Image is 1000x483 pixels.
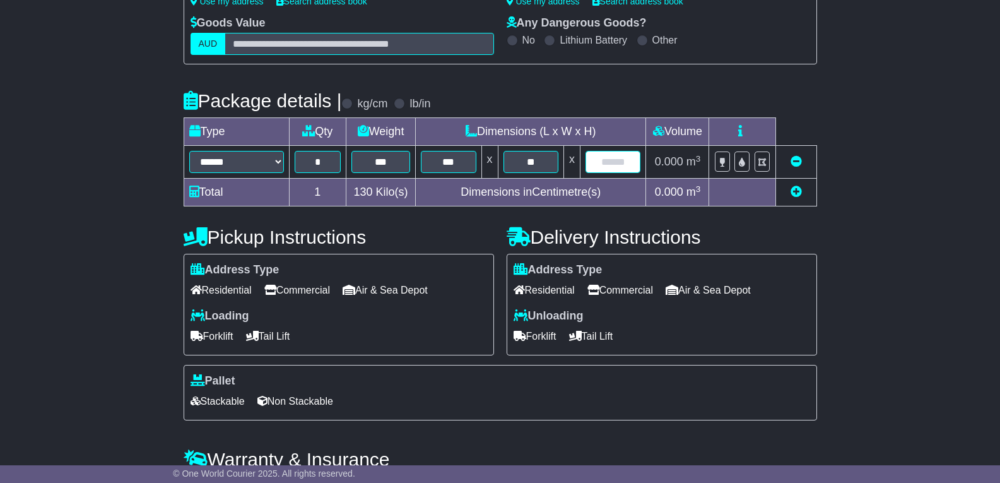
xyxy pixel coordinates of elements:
[191,33,226,55] label: AUD
[569,326,613,346] span: Tail Lift
[354,186,373,198] span: 130
[184,118,289,146] td: Type
[191,263,279,277] label: Address Type
[563,146,580,179] td: x
[560,34,627,46] label: Lithium Battery
[696,154,701,164] sup: 3
[191,16,266,30] label: Goods Value
[409,97,430,111] label: lb/in
[191,374,235,388] label: Pallet
[343,280,428,300] span: Air & Sea Depot
[655,155,683,168] span: 0.000
[514,263,603,277] label: Address Type
[666,280,751,300] span: Air & Sea Depot
[416,118,646,146] td: Dimensions (L x W x H)
[686,186,701,198] span: m
[173,468,355,479] span: © One World Courier 2025. All rights reserved.
[191,391,245,411] span: Stackable
[346,179,416,206] td: Kilo(s)
[791,186,802,198] a: Add new item
[264,280,330,300] span: Commercial
[191,326,233,346] span: Forklift
[652,34,678,46] label: Other
[184,227,494,247] h4: Pickup Instructions
[686,155,701,168] span: m
[184,179,289,206] td: Total
[246,326,290,346] span: Tail Lift
[416,179,646,206] td: Dimensions in Centimetre(s)
[655,186,683,198] span: 0.000
[514,326,556,346] span: Forklift
[481,146,498,179] td: x
[646,118,709,146] td: Volume
[522,34,535,46] label: No
[357,97,387,111] label: kg/cm
[514,309,584,323] label: Unloading
[696,184,701,194] sup: 3
[791,155,802,168] a: Remove this item
[257,391,333,411] span: Non Stackable
[184,90,342,111] h4: Package details |
[346,118,416,146] td: Weight
[507,16,647,30] label: Any Dangerous Goods?
[587,280,653,300] span: Commercial
[184,449,817,470] h4: Warranty & Insurance
[289,118,346,146] td: Qty
[289,179,346,206] td: 1
[507,227,817,247] h4: Delivery Instructions
[514,280,575,300] span: Residential
[191,280,252,300] span: Residential
[191,309,249,323] label: Loading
